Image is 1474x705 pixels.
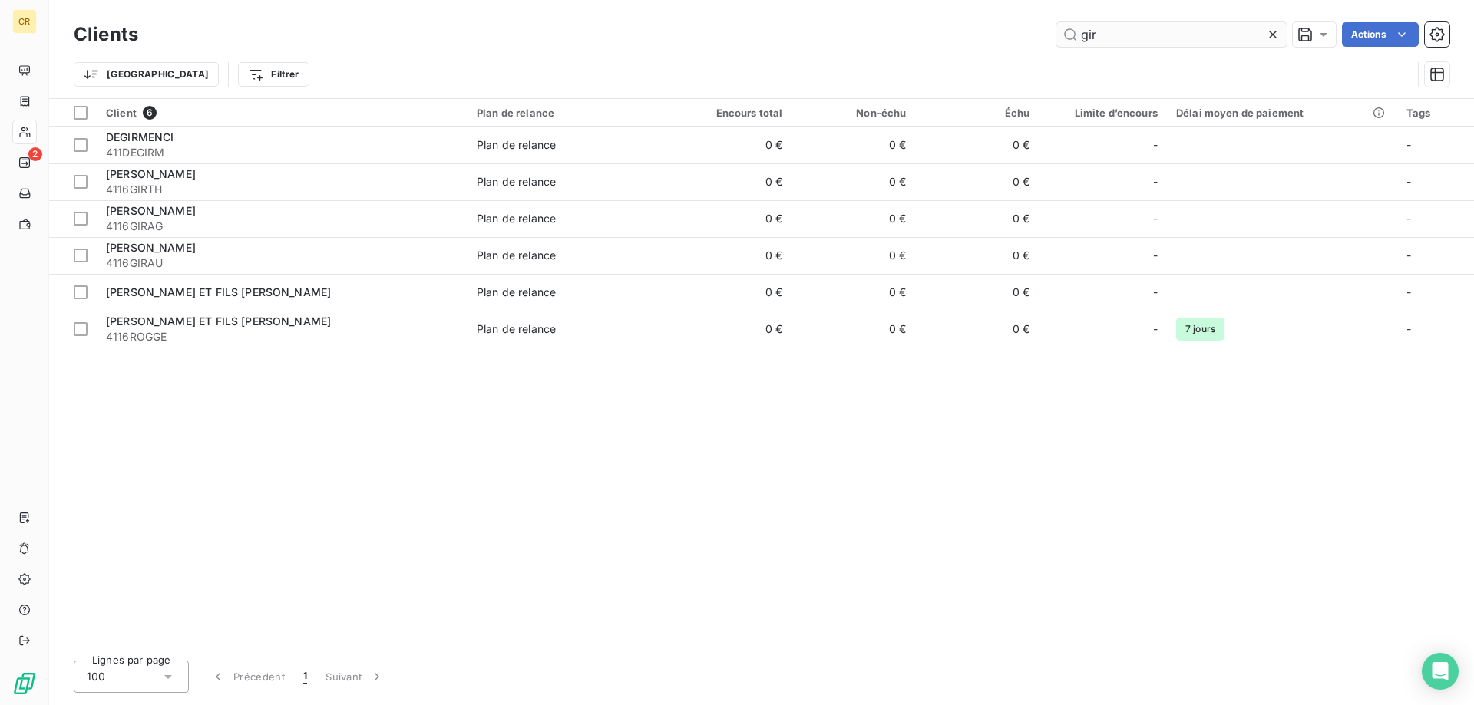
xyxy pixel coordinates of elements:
td: 0 € [915,237,1039,274]
td: 0 € [669,237,792,274]
td: 0 € [915,163,1039,200]
button: Suivant [316,661,394,693]
td: 0 € [792,163,915,200]
div: Plan de relance [477,248,556,263]
h3: Clients [74,21,138,48]
span: [PERSON_NAME] ET FILS [PERSON_NAME] [106,315,331,328]
div: Plan de relance [477,285,556,300]
span: [PERSON_NAME] [106,204,196,217]
span: 411DEGIRM [106,145,458,160]
div: Plan de relance [477,137,556,153]
span: 4116GIRTH [106,182,458,197]
td: 0 € [915,200,1039,237]
span: - [1153,174,1158,189]
input: Rechercher [1056,22,1287,47]
td: 0 € [669,311,792,348]
div: Délai moyen de paiement [1176,107,1388,119]
span: 2 [28,147,42,161]
span: 4116GIRAU [106,255,458,271]
span: - [1153,248,1158,263]
button: [GEOGRAPHIC_DATA] [74,62,219,87]
td: 0 € [792,237,915,274]
div: Plan de relance [477,107,659,119]
span: - [1406,212,1411,225]
span: DEGIRMENCI [106,130,174,143]
td: 0 € [669,163,792,200]
span: - [1406,322,1411,335]
div: Encours total [678,107,783,119]
div: Tags [1406,107,1465,119]
td: 0 € [792,127,915,163]
span: - [1153,137,1158,153]
button: Précédent [201,661,294,693]
td: 0 € [915,127,1039,163]
span: - [1153,321,1158,337]
td: 0 € [792,200,915,237]
span: 100 [87,669,105,684]
div: Non-échu [801,107,906,119]
td: 0 € [915,311,1039,348]
div: Open Intercom Messenger [1422,653,1459,690]
button: Filtrer [238,62,309,87]
button: 1 [294,661,316,693]
span: - [1406,175,1411,188]
td: 0 € [669,200,792,237]
td: 0 € [792,274,915,311]
span: 1 [303,669,307,684]
span: - [1406,249,1411,262]
td: 0 € [792,311,915,348]
span: 7 jours [1176,318,1224,341]
td: 0 € [669,274,792,311]
button: Actions [1342,22,1419,47]
div: Échu [924,107,1029,119]
span: [PERSON_NAME] [106,241,196,254]
td: 0 € [915,274,1039,311]
img: Logo LeanPay [12,671,37,696]
span: [PERSON_NAME] ET FILS [PERSON_NAME] [106,285,331,298]
span: [PERSON_NAME] [106,167,196,180]
span: 6 [143,106,157,120]
span: - [1406,285,1411,298]
td: 0 € [669,127,792,163]
div: Plan de relance [477,321,556,337]
div: CR [12,9,37,34]
div: Plan de relance [477,174,556,189]
span: 4116ROGGE [106,329,458,344]
span: Client [106,107,137,119]
div: Plan de relance [477,211,556,226]
span: - [1153,285,1158,300]
div: Limite d’encours [1048,107,1158,119]
span: - [1153,211,1158,226]
span: - [1406,138,1411,151]
span: 4116GIRAG [106,219,458,234]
